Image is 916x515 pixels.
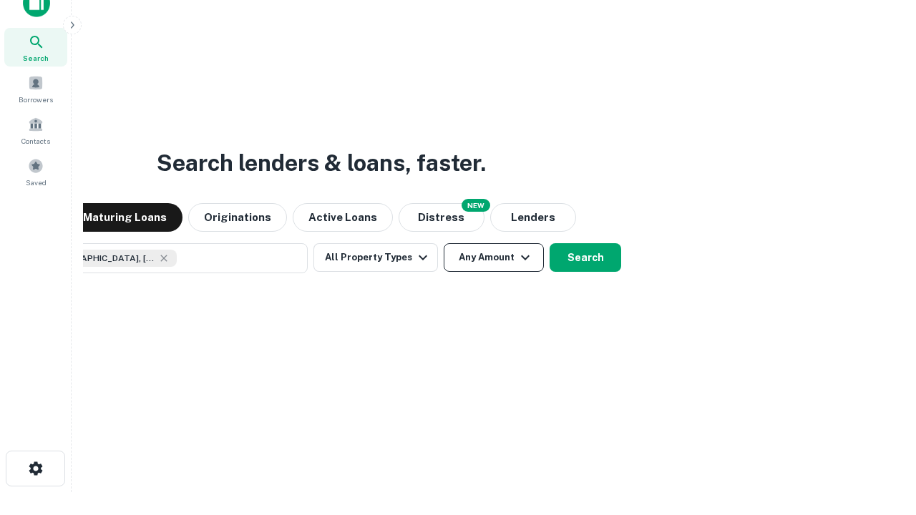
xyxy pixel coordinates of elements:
span: Search [23,52,49,64]
button: [GEOGRAPHIC_DATA], [GEOGRAPHIC_DATA], [GEOGRAPHIC_DATA] [21,243,308,273]
span: Borrowers [19,94,53,105]
a: Contacts [4,111,67,149]
button: Search [550,243,621,272]
a: Search [4,28,67,67]
button: Any Amount [444,243,544,272]
span: Contacts [21,135,50,147]
button: Active Loans [293,203,393,232]
a: Borrowers [4,69,67,108]
button: Lenders [490,203,576,232]
div: NEW [462,199,490,212]
button: All Property Types [313,243,438,272]
iframe: Chat Widget [844,401,916,469]
a: Saved [4,152,67,191]
h3: Search lenders & loans, faster. [157,146,486,180]
button: Search distressed loans with lien and other non-mortgage details. [399,203,484,232]
button: Originations [188,203,287,232]
span: [GEOGRAPHIC_DATA], [GEOGRAPHIC_DATA], [GEOGRAPHIC_DATA] [48,252,155,265]
button: Maturing Loans [67,203,182,232]
span: Saved [26,177,47,188]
